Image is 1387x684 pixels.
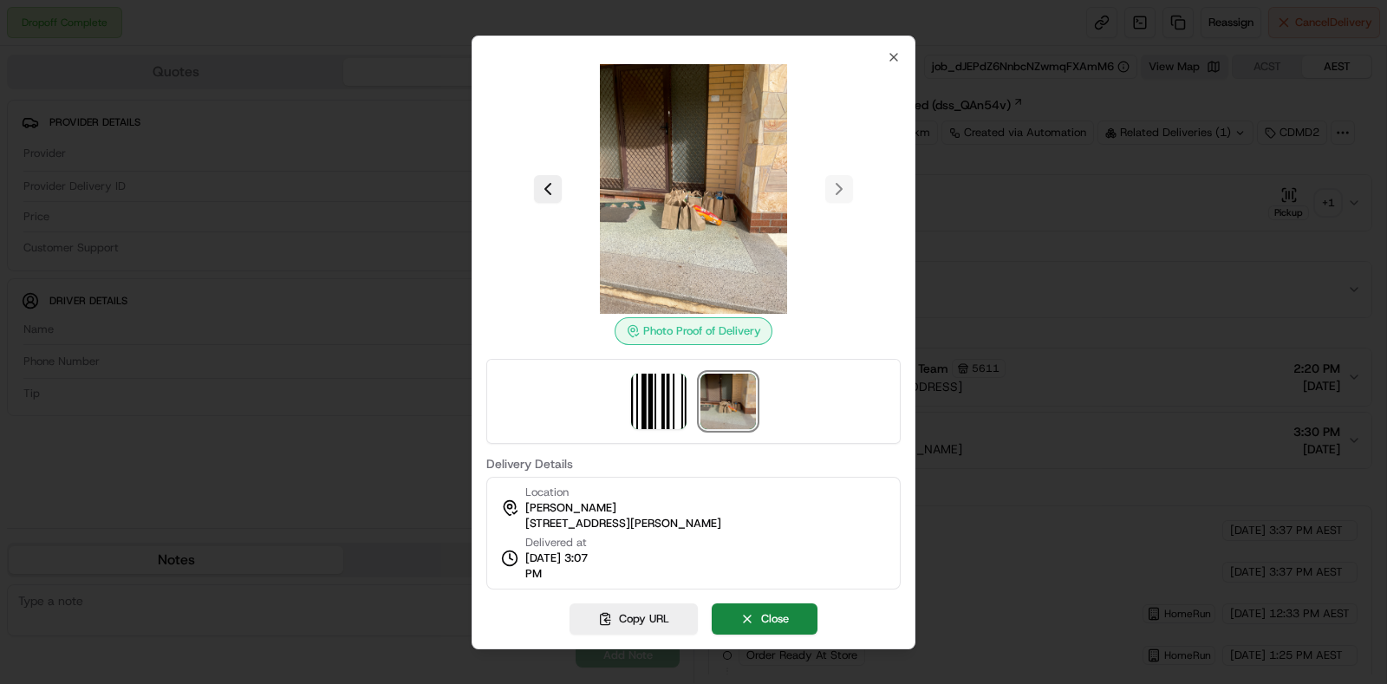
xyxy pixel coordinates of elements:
[631,374,687,429] img: barcode_scan_on_pickup image
[525,485,569,500] span: Location
[700,374,756,429] img: photo_proof_of_delivery image
[525,500,616,516] span: [PERSON_NAME]
[486,458,901,470] label: Delivery Details
[569,64,818,314] img: photo_proof_of_delivery image
[712,603,817,635] button: Close
[525,516,721,531] span: [STREET_ADDRESS][PERSON_NAME]
[525,550,605,582] span: [DATE] 3:07 PM
[570,603,698,635] button: Copy URL
[615,317,772,345] div: Photo Proof of Delivery
[525,535,605,550] span: Delivered at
